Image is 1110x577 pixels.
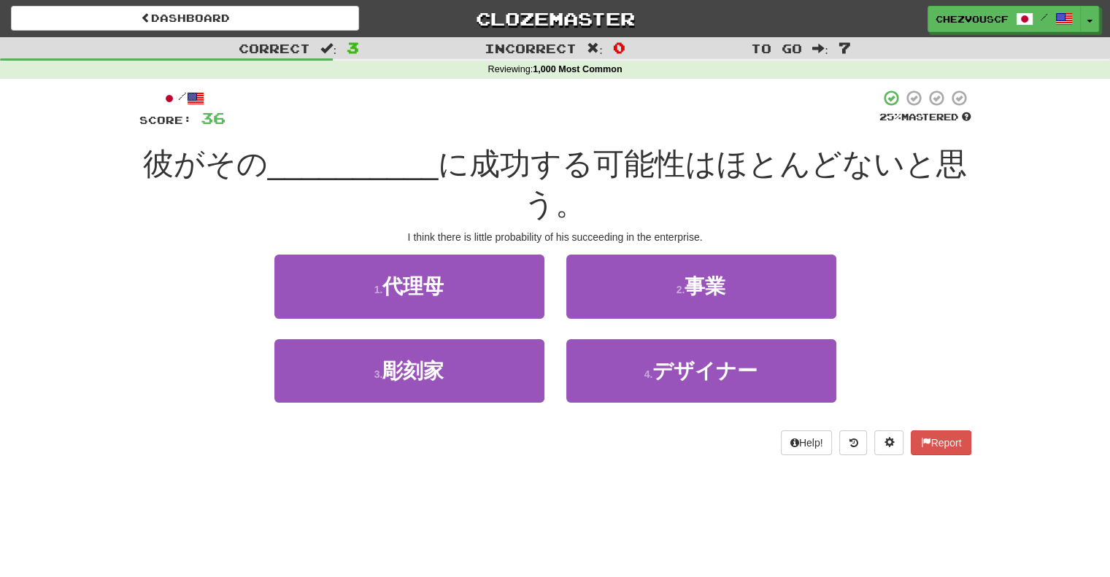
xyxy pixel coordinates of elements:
button: Round history (alt+y) [839,430,867,455]
button: Help! [781,430,833,455]
span: デザイナー [652,360,758,382]
span: 彼がその [143,147,268,181]
span: 彫刻家 [382,360,444,382]
span: : [812,42,828,55]
a: Dashboard [11,6,359,31]
small: 2 . [677,284,685,295]
div: I think there is little probability of his succeeding in the enterprise. [139,230,971,244]
span: chezvouscf [936,12,1009,26]
div: / [139,89,226,107]
span: Incorrect [485,41,577,55]
span: 25 % [879,111,901,123]
span: 36 [201,109,226,127]
span: Score: [139,114,192,126]
span: 0 [613,39,625,56]
button: Report [911,430,971,455]
span: To go [751,41,802,55]
strong: 1,000 Most Common [533,64,622,74]
button: 1.代理母 [274,255,544,318]
span: 事業 [685,275,725,298]
button: 4.デザイナー [566,339,836,403]
small: 4 . [644,368,653,380]
a: chezvouscf / [928,6,1081,32]
span: 3 [347,39,359,56]
span: / [1041,12,1048,22]
span: : [587,42,603,55]
span: 7 [839,39,851,56]
span: 代理母 [382,275,444,298]
span: : [320,42,336,55]
small: 1 . [374,284,383,295]
span: Correct [239,41,310,55]
span: に成功する可能性はほとんどないと思う。 [438,147,967,221]
button: 3.彫刻家 [274,339,544,403]
small: 3 . [374,368,383,380]
span: __________ [268,147,439,181]
a: Clozemaster [381,6,729,31]
div: Mastered [879,111,971,124]
button: 2.事業 [566,255,836,318]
